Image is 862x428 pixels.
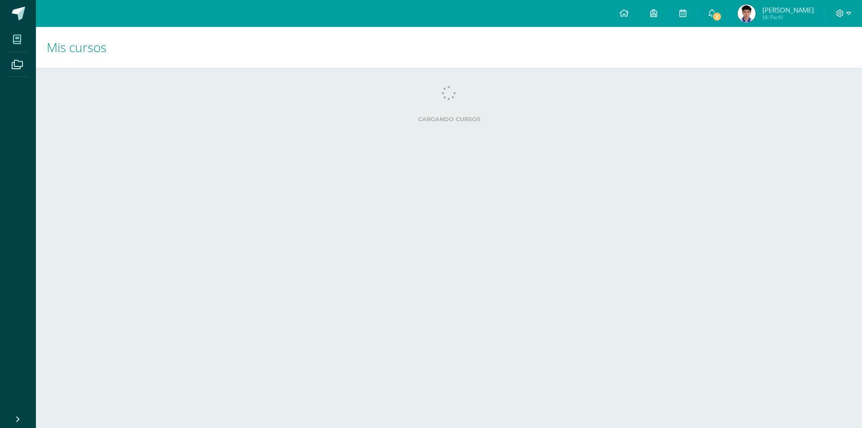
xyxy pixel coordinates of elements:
[47,39,106,56] span: Mis cursos
[738,4,756,22] img: 83e617e29b26c0ada76ea72cf6503f42.png
[762,13,814,21] span: Mi Perfil
[712,12,722,22] span: 2
[762,5,814,14] span: [PERSON_NAME]
[54,116,844,123] label: Cargando cursos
